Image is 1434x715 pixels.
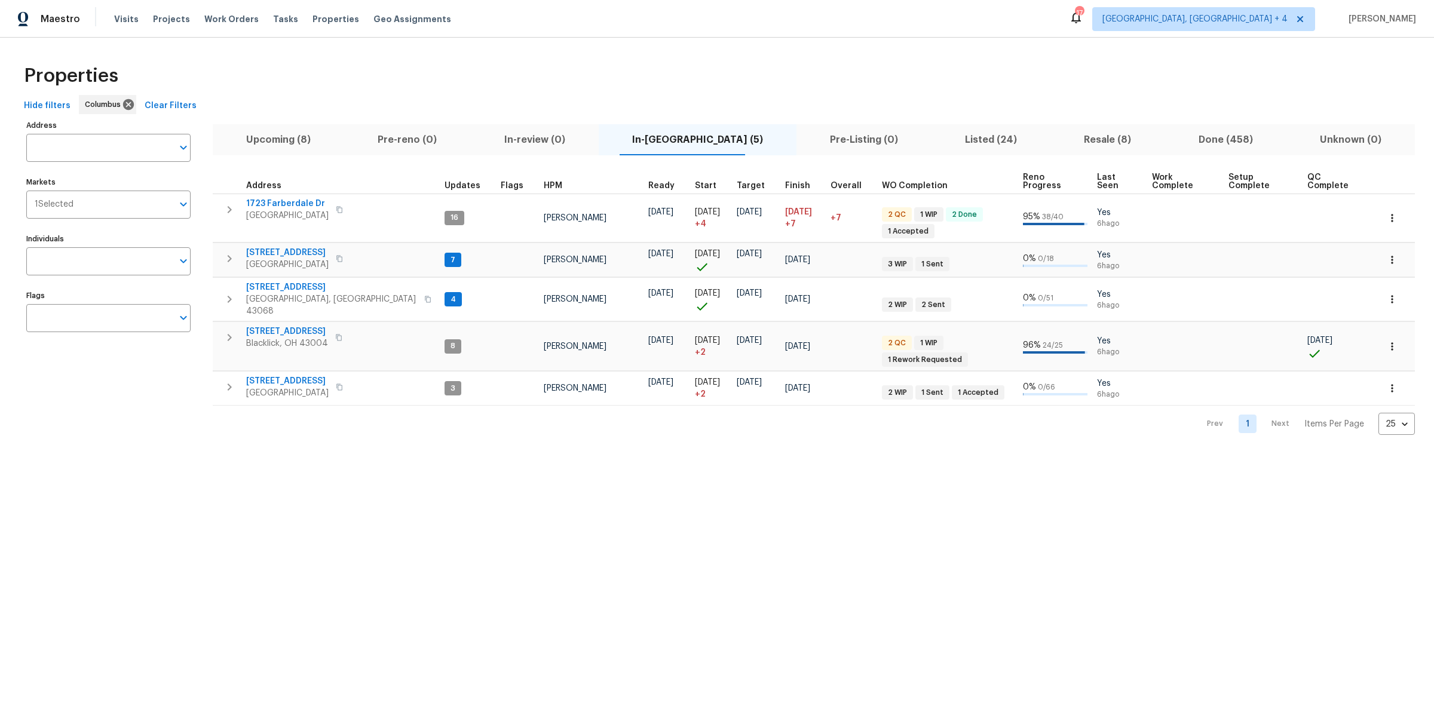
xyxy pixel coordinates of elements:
[1097,249,1142,261] span: Yes
[780,194,826,243] td: Scheduled to finish 7 day(s) late
[85,99,125,111] span: Columbus
[695,250,720,258] span: [DATE]
[79,95,136,114] div: Columbus
[785,384,810,392] span: [DATE]
[1097,335,1142,347] span: Yes
[24,99,71,113] span: Hide filters
[1023,213,1040,221] span: 95 %
[648,250,673,258] span: [DATE]
[140,95,201,117] button: Clear Filters
[153,13,190,25] span: Projects
[785,295,810,303] span: [DATE]
[690,372,732,406] td: Project started 2 days late
[917,300,950,310] span: 2 Sent
[544,384,606,392] span: [PERSON_NAME]
[24,70,118,82] span: Properties
[695,388,706,400] span: + 2
[785,342,810,351] span: [DATE]
[831,182,872,190] div: Days past target finish date
[246,259,329,271] span: [GEOGRAPHIC_DATA]
[246,326,328,337] span: [STREET_ADDRESS]
[1023,341,1041,349] span: 96 %
[41,13,80,25] span: Maestro
[606,131,789,148] span: In-[GEOGRAPHIC_DATA] (5)
[883,338,911,348] span: 2 QC
[1097,300,1142,311] span: 6h ago
[1097,219,1142,229] span: 6h ago
[1058,131,1157,148] span: Resale (8)
[246,387,329,399] span: [GEOGRAPHIC_DATA]
[882,182,948,190] span: WO Completion
[648,182,675,190] span: Ready
[695,336,720,345] span: [DATE]
[544,214,606,222] span: [PERSON_NAME]
[1097,389,1142,400] span: 6h ago
[690,322,732,371] td: Project started 2 days late
[695,378,720,386] span: [DATE]
[648,289,673,297] span: [DATE]
[26,122,191,129] label: Address
[737,250,762,258] span: [DATE]
[204,13,259,25] span: Work Orders
[690,278,732,321] td: Project started on time
[246,247,329,259] span: [STREET_ADDRESS]
[883,355,967,365] span: 1 Rework Requested
[446,213,463,223] span: 16
[1294,131,1408,148] span: Unknown (0)
[373,13,451,25] span: Geo Assignments
[939,131,1043,148] span: Listed (24)
[501,182,523,190] span: Flags
[1043,342,1063,349] span: 24 / 25
[1196,413,1415,435] nav: Pagination Navigation
[1023,254,1036,263] span: 0 %
[690,194,732,243] td: Project started 4 days late
[953,388,1003,398] span: 1 Accepted
[1172,131,1279,148] span: Done (458)
[917,259,948,269] span: 1 Sent
[477,131,591,148] span: In-review (0)
[1097,347,1142,357] span: 6h ago
[1097,261,1142,271] span: 6h ago
[883,226,933,237] span: 1 Accepted
[246,337,328,349] span: Blacklick, OH 43004
[737,336,762,345] span: [DATE]
[826,194,877,243] td: 7 day(s) past target finish date
[695,289,720,297] span: [DATE]
[544,256,606,264] span: [PERSON_NAME]
[883,210,911,220] span: 2 QC
[737,182,776,190] div: Target renovation project end date
[445,182,480,190] span: Updates
[246,293,417,317] span: [GEOGRAPHIC_DATA], [GEOGRAPHIC_DATA] 43068
[544,295,606,303] span: [PERSON_NAME]
[695,182,716,190] span: Start
[175,139,192,156] button: Open
[246,182,281,190] span: Address
[785,256,810,264] span: [DATE]
[648,208,673,216] span: [DATE]
[831,214,841,222] span: +7
[648,336,673,345] span: [DATE]
[26,235,191,243] label: Individuals
[1307,336,1332,345] span: [DATE]
[26,179,191,186] label: Markets
[1228,173,1287,190] span: Setup Complete
[648,378,673,386] span: [DATE]
[446,255,460,265] span: 7
[544,182,562,190] span: HPM
[273,15,298,23] span: Tasks
[446,294,461,305] span: 4
[695,218,706,230] span: + 4
[1038,255,1054,262] span: 0 / 18
[446,383,460,394] span: 3
[246,198,329,210] span: 1723 Farberdale Dr
[947,210,982,220] span: 2 Done
[312,13,359,25] span: Properties
[1097,207,1142,219] span: Yes
[737,182,765,190] span: Target
[35,200,73,210] span: 1 Selected
[246,375,329,387] span: [STREET_ADDRESS]
[737,289,762,297] span: [DATE]
[351,131,463,148] span: Pre-reno (0)
[690,243,732,277] td: Project started on time
[695,182,727,190] div: Actual renovation start date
